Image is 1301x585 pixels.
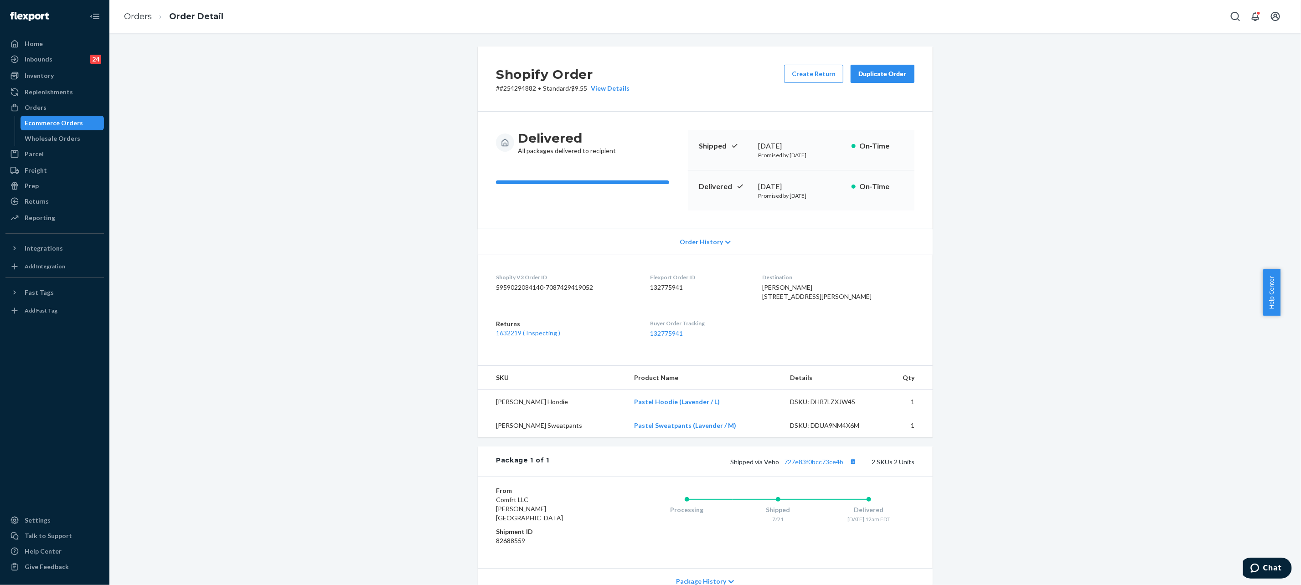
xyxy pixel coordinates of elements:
div: Parcel [25,149,44,159]
dt: Shopify V3 Order ID [496,273,636,281]
button: Fast Tags [5,285,104,300]
button: Open Search Box [1226,7,1244,26]
button: Talk to Support [5,529,104,543]
div: 2 SKUs 2 Units [549,456,914,467]
div: Returns [25,197,49,206]
a: Help Center [5,544,104,559]
button: Close Navigation [86,7,104,26]
div: Wholesale Orders [25,134,81,143]
button: View Details [587,84,630,93]
div: DSKU: DHR7LZXJW45 [790,397,876,406]
button: Help Center [1263,269,1280,316]
a: Pastel Hoodie (Lavender / L) [634,398,720,405]
button: Open account menu [1266,7,1285,26]
dt: Buyer Order Tracking [650,319,748,327]
ol: breadcrumbs [117,3,231,30]
a: Ecommerce Orders [21,116,104,130]
th: SKU [478,366,627,390]
div: Duplicate Order [858,69,907,78]
div: Add Fast Tag [25,307,57,314]
span: Standard [543,84,569,92]
div: All packages delivered to recipient [518,130,616,155]
p: On-Time [859,141,903,151]
div: Help Center [25,547,62,556]
dt: Flexport Order ID [650,273,748,281]
a: Settings [5,513,104,528]
a: Freight [5,163,104,178]
iframe: Opens a widget where you can chat to one of our agents [1243,558,1292,580]
a: 132775941 [650,329,683,337]
div: DSKU: DDUA9NM4X6M [790,421,876,430]
span: Shipped via Veho [730,458,859,466]
p: Shipped [699,141,751,151]
button: Duplicate Order [851,65,914,83]
a: Add Fast Tag [5,303,104,318]
div: Add Integration [25,262,65,270]
div: Fast Tags [25,288,54,297]
span: [PERSON_NAME] [STREET_ADDRESS][PERSON_NAME] [762,283,872,300]
dt: From [496,486,605,495]
a: Orders [124,11,152,21]
a: Parcel [5,147,104,161]
a: Order Detail [169,11,223,21]
span: • [538,84,541,92]
td: 1 [883,390,933,414]
img: Flexport logo [10,12,49,21]
a: Wholesale Orders [21,131,104,146]
button: Integrations [5,241,104,256]
a: Returns [5,194,104,209]
h3: Delivered [518,130,616,146]
dt: Returns [496,319,636,328]
th: Product Name [627,366,783,390]
a: Prep [5,179,104,193]
td: [PERSON_NAME] Sweatpants [478,414,627,437]
div: Processing [641,505,733,514]
th: Details [783,366,883,390]
h2: Shopify Order [496,65,630,84]
p: Delivered [699,181,751,192]
div: [DATE] [758,181,844,192]
td: 1 [883,414,933,437]
dd: 82688559 [496,536,605,545]
p: # #254294882 / $9.55 [496,84,630,93]
div: Delivered [823,505,914,514]
a: Replenishments [5,85,104,99]
div: Home [25,39,43,48]
a: Reporting [5,210,104,225]
th: Qty [883,366,933,390]
div: [DATE] 12am EDT [823,515,914,523]
dd: 5959022084140-7087429419052 [496,283,636,292]
dt: Destination [762,273,914,281]
div: Talk to Support [25,531,72,540]
div: Give Feedback [25,562,69,571]
div: [DATE] [758,141,844,151]
a: Add Integration [5,259,104,274]
a: Inbounds24 [5,52,104,67]
div: Package 1 of 1 [496,456,549,467]
div: 7/21 [733,515,824,523]
div: Replenishments [25,87,73,97]
a: Pastel Sweatpants (Lavender / M) [634,421,736,429]
div: 24 [90,55,101,64]
div: Prep [25,181,39,190]
div: Inventory [25,71,54,80]
div: Settings [25,516,51,525]
a: 727e83f0bcc73ce4b [784,458,843,466]
a: Home [5,36,104,51]
div: Freight [25,166,47,175]
dt: Shipment ID [496,527,605,536]
p: On-Time [859,181,903,192]
span: Comfrt LLC [PERSON_NAME][GEOGRAPHIC_DATA] [496,496,563,522]
div: Inbounds [25,55,52,64]
button: Create Return [784,65,843,83]
dd: 132775941 [650,283,748,292]
div: Reporting [25,213,55,222]
p: Promised by [DATE] [758,151,844,159]
div: Ecommerce Orders [25,118,83,128]
div: Shipped [733,505,824,514]
a: Orders [5,100,104,115]
span: Order History [680,237,723,246]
